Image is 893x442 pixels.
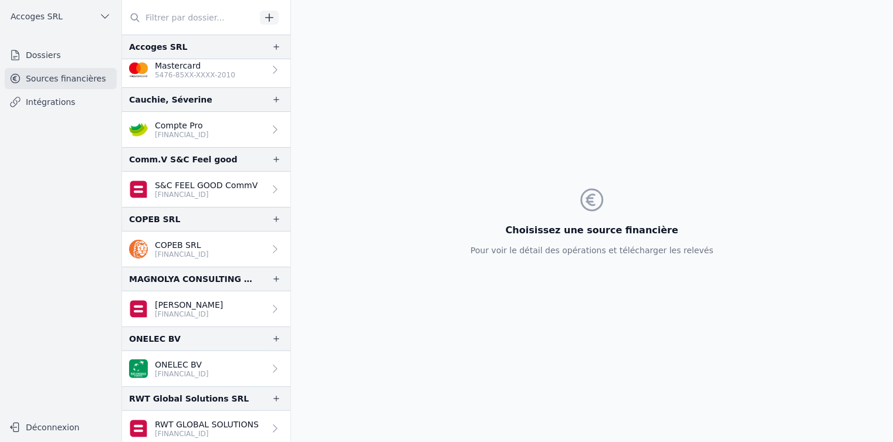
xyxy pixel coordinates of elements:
button: Déconnexion [5,418,117,437]
img: ing.png [129,240,148,259]
h3: Choisissez une source financière [471,223,713,237]
a: [PERSON_NAME] [FINANCIAL_ID] [122,291,290,327]
div: MAGNOLYA CONSULTING SRL [129,272,253,286]
img: crelan.png [129,120,148,139]
div: RWT Global Solutions SRL [129,392,249,406]
p: [FINANCIAL_ID] [155,130,209,140]
a: Dossiers [5,45,117,66]
p: [PERSON_NAME] [155,299,223,311]
p: [FINANCIAL_ID] [155,369,209,379]
a: Mastercard 5476-85XX-XXXX-2010 [122,53,290,87]
p: S&C FEEL GOOD CommV [155,179,258,191]
div: Comm.V S&C Feel good [129,152,237,166]
div: Cauchie, Séverine [129,93,212,107]
p: Mastercard [155,60,235,72]
img: belfius-1.png [129,180,148,199]
a: ONELEC BV [FINANCIAL_ID] [122,351,290,386]
div: COPEB SRL [129,212,180,226]
img: belfius.png [129,419,148,438]
div: ONELEC BV [129,332,181,346]
img: imageedit_2_6530439554.png [129,60,148,79]
a: Compte Pro [FINANCIAL_ID] [122,112,290,147]
span: Accoges SRL [11,11,63,22]
img: BNP_BE_BUSINESS_GEBABEBB.png [129,359,148,378]
p: COPEB SRL [155,239,209,251]
a: COPEB SRL [FINANCIAL_ID] [122,232,290,267]
p: RWT GLOBAL SOLUTIONS [155,419,259,430]
button: Accoges SRL [5,7,117,26]
p: Compte Pro [155,120,209,131]
div: Accoges SRL [129,40,188,54]
p: [FINANCIAL_ID] [155,190,258,199]
p: [FINANCIAL_ID] [155,310,223,319]
img: belfius-1.png [129,300,148,318]
a: S&C FEEL GOOD CommV [FINANCIAL_ID] [122,172,290,207]
p: Pour voir le détail des opérations et télécharger les relevés [471,244,713,256]
a: Sources financières [5,68,117,89]
a: Intégrations [5,91,117,113]
p: [FINANCIAL_ID] [155,429,259,438]
p: ONELEC BV [155,359,209,370]
input: Filtrer par dossier... [122,7,256,28]
p: [FINANCIAL_ID] [155,250,209,259]
p: 5476-85XX-XXXX-2010 [155,70,235,80]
